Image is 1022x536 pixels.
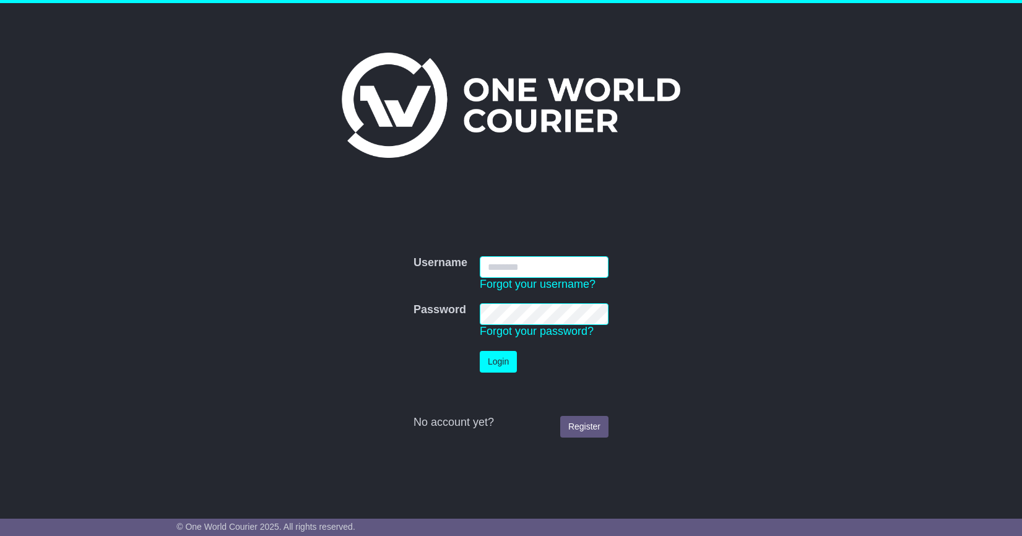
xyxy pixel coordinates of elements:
a: Forgot your username? [480,278,595,290]
div: No account yet? [414,416,608,430]
button: Login [480,351,517,373]
span: © One World Courier 2025. All rights reserved. [176,522,355,532]
a: Forgot your password? [480,325,594,337]
label: Password [414,303,466,317]
a: Register [560,416,608,438]
label: Username [414,256,467,270]
img: One World [342,53,680,158]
